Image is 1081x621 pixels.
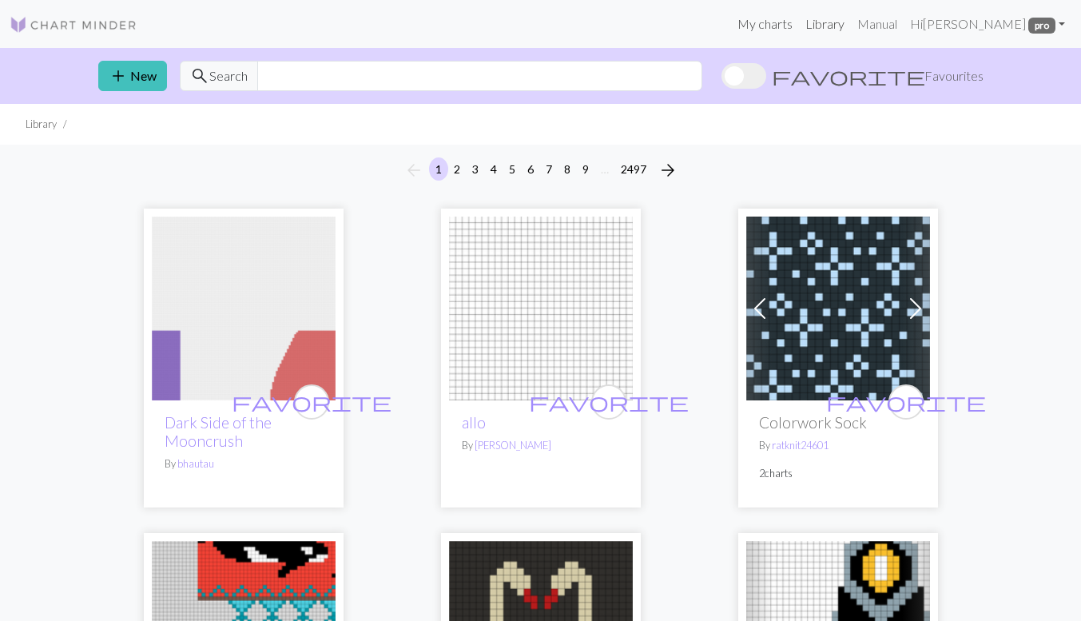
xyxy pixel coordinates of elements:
button: favourite [888,384,924,420]
label: Show favourites [721,61,984,91]
span: search [190,65,209,87]
button: 3 [466,157,485,181]
button: 1 [429,157,448,181]
button: Next [652,157,684,183]
a: Dark Side of the Mooncrush [152,299,336,314]
button: 2497 [614,157,653,181]
span: Search [209,66,248,86]
button: 9 [576,157,595,181]
h2: Colorwork Sock [759,413,917,432]
span: arrow_forward [658,159,678,181]
span: Favourites [924,66,984,86]
a: allo [462,413,486,432]
a: My charts [731,8,799,40]
a: Manual [851,8,904,40]
button: 7 [539,157,558,181]
img: Logo [10,15,137,34]
span: favorite [529,389,689,414]
button: 2 [447,157,467,181]
i: favourite [529,386,689,418]
p: By [462,438,620,453]
img: Stars [746,217,930,400]
img: Dark Side of the Mooncrush [152,217,336,400]
a: allo [449,299,633,314]
button: 6 [521,157,540,181]
a: [PERSON_NAME] [475,439,551,452]
button: 8 [558,157,577,181]
nav: Page navigation [398,157,684,183]
button: favourite [591,384,626,420]
a: bhautau [177,457,214,470]
i: Next [658,161,678,180]
img: allo [449,217,633,400]
p: By [165,456,323,472]
button: 5 [503,157,522,181]
button: favourite [294,384,329,420]
button: New [98,61,167,91]
span: pro [1028,18,1055,34]
a: ratknit24601 [772,439,829,452]
a: Dark Side of the Mooncrush [165,413,272,450]
span: favorite [826,389,986,414]
span: favorite [772,65,925,87]
i: favourite [232,386,391,418]
a: Library [799,8,851,40]
li: Library [26,117,57,132]
a: Hi[PERSON_NAME] pro [904,8,1071,40]
span: favorite [232,389,391,414]
a: Stars [746,299,930,314]
p: 2 charts [759,466,917,481]
p: By [759,438,917,453]
span: add [109,65,128,87]
button: 4 [484,157,503,181]
i: favourite [826,386,986,418]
